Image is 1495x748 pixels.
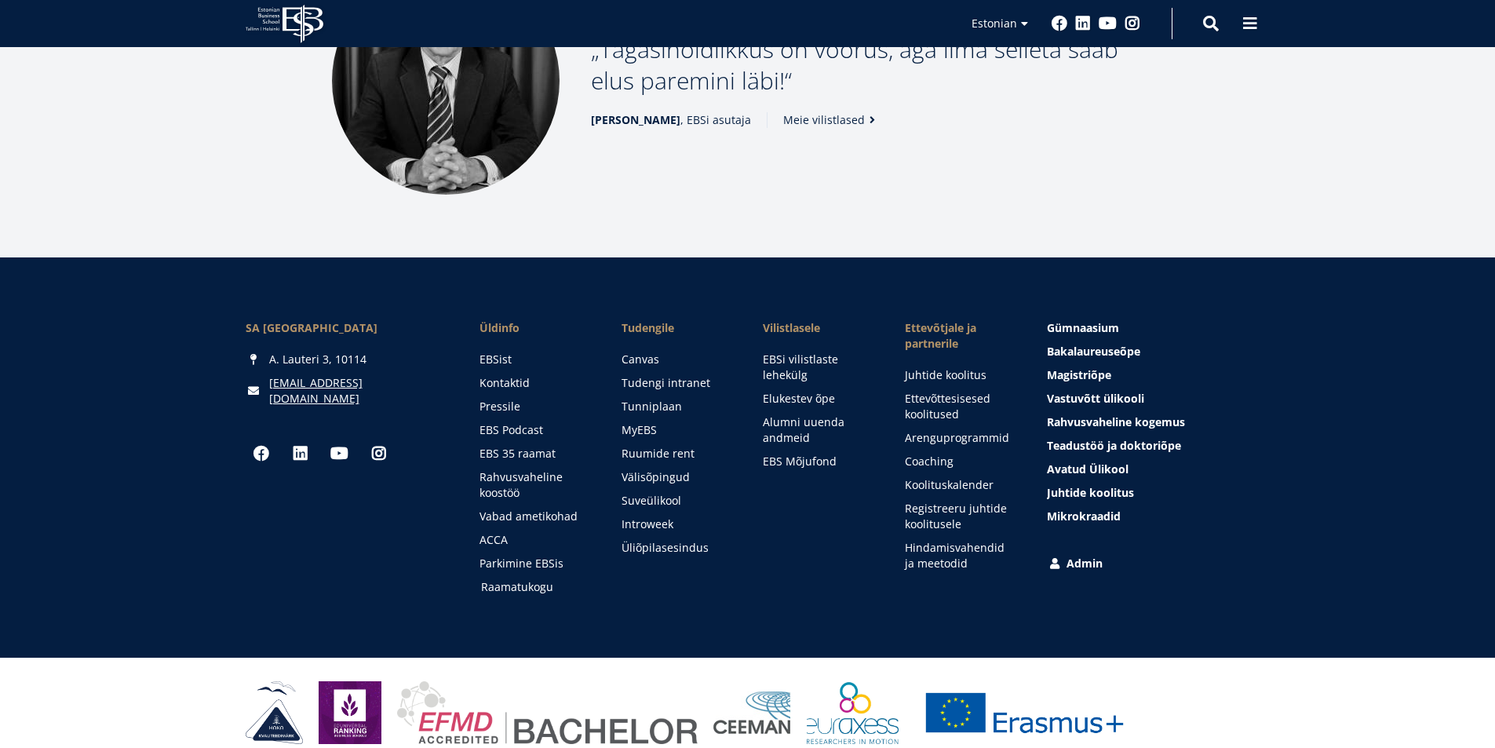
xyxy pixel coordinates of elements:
[905,367,1016,383] a: Juhtide koolitus
[622,422,732,438] a: MyEBS
[1047,509,1121,524] span: Mikrokraadid
[479,556,590,571] a: Parkimine EBSis
[783,112,881,128] a: Meie vilistlased
[1047,485,1249,501] a: Juhtide koolitus
[479,375,590,391] a: Kontaktid
[1047,414,1249,430] a: Rahvusvaheline kogemus
[1075,16,1091,31] a: Linkedin
[246,320,448,336] div: SA [GEOGRAPHIC_DATA]
[591,112,680,127] strong: [PERSON_NAME]
[246,438,277,469] a: Facebook
[479,469,590,501] a: Rahvusvaheline koostöö
[905,391,1016,422] a: Ettevõttesisesed koolitused
[481,579,592,595] a: Raamatukogu
[397,681,698,744] img: EFMD
[914,681,1134,744] a: Erasmus +
[1047,391,1144,406] span: Vastuvõtt ülikooli
[763,391,873,407] a: Elukestev õpe
[763,454,873,469] a: EBS Mõjufond
[319,681,381,744] img: Eduniversal
[1047,414,1185,429] span: Rahvusvaheline kogemus
[905,540,1016,571] a: Hindamisvahendid ja meetodid
[622,469,732,485] a: Välisõpingud
[1047,320,1119,335] span: Gümnaasium
[763,320,873,336] span: Vilistlasele
[905,501,1016,532] a: Registreeru juhtide koolitusele
[1047,344,1140,359] span: Bakalaureuseõpe
[1047,367,1111,382] span: Magistriõpe
[479,422,590,438] a: EBS Podcast
[807,681,899,744] img: EURAXESS
[1047,485,1134,500] span: Juhtide koolitus
[479,320,590,336] span: Üldinfo
[1047,438,1249,454] a: Teadustöö ja doktoriõpe
[905,320,1016,352] span: Ettevõtjale ja partnerile
[269,375,448,407] a: [EMAIL_ADDRESS][DOMAIN_NAME]
[713,691,791,735] img: Ceeman
[1047,367,1249,383] a: Magistriõpe
[622,320,732,336] a: Tudengile
[622,493,732,509] a: Suveülikool
[763,352,873,383] a: EBSi vilistlaste lehekülg
[363,438,395,469] a: Instagram
[914,681,1134,744] img: Erasmus+
[479,509,590,524] a: Vabad ametikohad
[905,430,1016,446] a: Arenguprogrammid
[285,438,316,469] a: Linkedin
[622,352,732,367] a: Canvas
[479,399,590,414] a: Pressile
[1125,16,1140,31] a: Instagram
[479,532,590,548] a: ACCA
[591,112,751,128] span: , EBSi asutaja
[479,446,590,462] a: EBS 35 raamat
[1047,462,1249,477] a: Avatud Ülikool
[1052,16,1067,31] a: Facebook
[1047,462,1129,476] span: Avatud Ülikool
[246,352,448,367] div: A. Lauteri 3, 10114
[1047,556,1249,571] a: Admin
[1047,320,1249,336] a: Gümnaasium
[905,477,1016,493] a: Koolituskalender
[1047,509,1249,524] a: Mikrokraadid
[622,375,732,391] a: Tudengi intranet
[622,540,732,556] a: Üliõpilasesindus
[622,516,732,532] a: Introweek
[1047,391,1249,407] a: Vastuvõtt ülikooli
[622,399,732,414] a: Tunniplaan
[622,446,732,462] a: Ruumide rent
[905,454,1016,469] a: Coaching
[1047,344,1249,359] a: Bakalaureuseõpe
[1047,438,1181,453] span: Teadustöö ja doktoriõpe
[479,352,590,367] a: EBSist
[324,438,356,469] a: Youtube
[591,34,1164,97] p: Tagasihoidlikkus on voorus, aga ilma selleta saab elus paremini läbi!
[1099,16,1117,31] a: Youtube
[763,414,873,446] a: Alumni uuenda andmeid
[246,681,303,744] img: HAKA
